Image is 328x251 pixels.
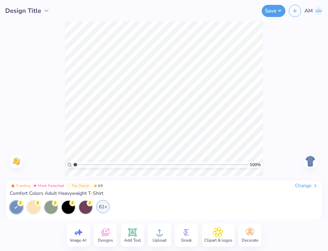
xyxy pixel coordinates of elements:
[70,237,86,243] span: Image AI
[10,190,103,197] span: Comfort Colors Adult Heavyweight T-Shirt
[66,183,90,189] button: Badge Button
[92,183,105,189] span: 4.9
[11,184,15,188] img: Trending sort
[204,237,232,243] span: Clipart & logos
[153,237,166,243] span: Upload
[305,156,316,167] img: Back
[124,237,141,243] span: Add Text
[5,6,41,16] span: Design Title
[304,7,323,15] a: AM
[16,184,31,188] span: Trending
[67,184,70,188] img: Top Rated sort
[98,237,113,243] span: Designs
[242,237,258,243] span: Decorate
[33,184,37,188] img: Most Favorited sort
[181,237,192,243] span: Greek
[10,183,32,189] button: Badge Button
[38,184,64,188] span: Most Favorited
[304,7,313,15] span: AM
[32,183,65,189] button: Badge Button
[250,162,261,168] span: 100 %
[314,7,323,15] img: Aleczandria Montemayor
[262,5,285,17] button: Save
[96,200,110,213] div: 61+
[72,184,89,188] span: Top Rated
[295,183,318,189] div: Change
